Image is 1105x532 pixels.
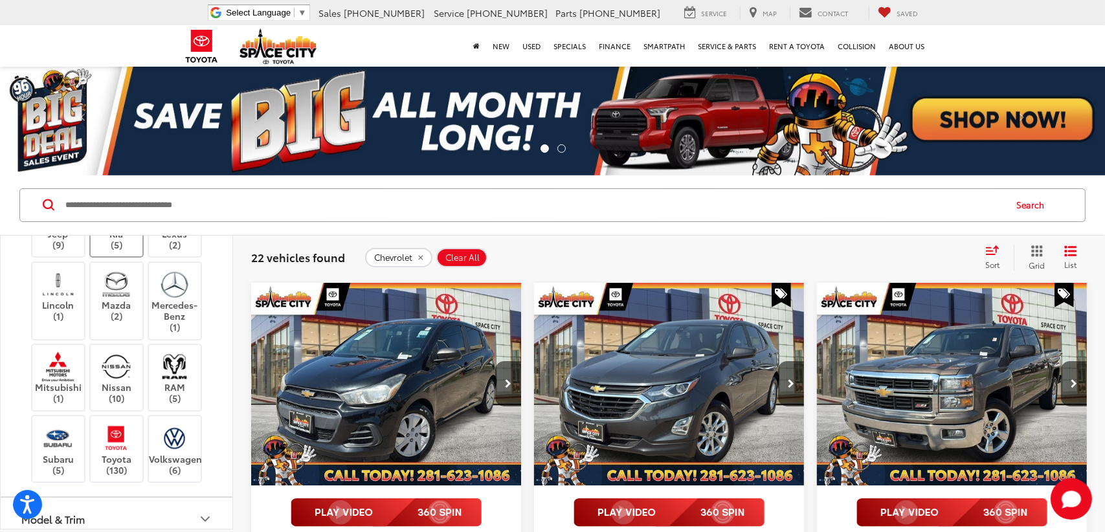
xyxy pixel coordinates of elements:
[1051,478,1092,520] button: Toggle Chat Window
[251,283,522,486] div: 2016 Chevrolet Spark LS 0
[574,498,765,527] img: full motion video
[157,351,192,382] img: Space City Toyota in Humble, TX)
[149,423,201,475] label: Volkswagen (6)
[365,248,432,267] button: remove Chevrolet
[1014,245,1055,271] button: Grid View
[226,8,306,17] a: Select Language​
[157,423,192,453] img: Space City Toyota in Humble, TX)
[979,245,1014,271] button: Select sort value
[40,351,76,382] img: Space City Toyota in Humble, TX)
[32,351,85,404] label: Mitsubishi (1)
[98,269,134,300] img: Space City Toyota in Humble, TX)
[897,8,919,18] span: Saved
[319,6,342,19] span: Sales
[580,6,661,19] span: [PHONE_NUMBER]
[1051,478,1092,520] svg: Start Chat
[883,25,932,67] a: About Us
[445,252,480,263] span: Clear All
[177,25,226,67] img: Toyota
[251,249,345,265] span: 22 vehicles found
[772,283,791,307] span: Special
[436,248,487,267] button: Clear All
[763,8,777,18] span: Map
[298,8,306,17] span: ▼
[763,25,832,67] a: Rent a Toyota
[533,283,805,486] a: 2020 Chevrolet Equinox LS2020 Chevrolet Equinox LS2020 Chevrolet Equinox LS2020 Chevrolet Equinox LS
[197,511,213,527] div: Model & Trim
[157,269,192,300] img: Space City Toyota in Humble, TX)
[226,8,291,17] span: Select Language
[1004,189,1063,221] button: Search
[1064,259,1077,270] span: List
[985,259,999,270] span: Sort
[816,283,1088,486] a: 2014 Chevrolet Silverado LT LT22014 Chevrolet Silverado LT LT22014 Chevrolet Silverado LT LT22014...
[149,197,201,250] label: Lexus (2)
[675,6,737,20] a: Service
[291,498,482,527] img: full motion video
[64,190,1004,221] input: Search by Make, Model, or Keyword
[149,351,201,404] label: RAM (5)
[40,423,76,453] img: Space City Toyota in Humble, TX)
[32,269,85,322] label: Lincoln (1)
[91,351,143,404] label: Nissan (10)
[702,8,728,18] span: Service
[1055,283,1074,307] span: Special
[740,6,787,20] a: Map
[91,423,143,475] label: Toyota (130)
[467,25,487,67] a: Home
[487,25,517,67] a: New
[556,6,577,19] span: Parts
[98,351,134,382] img: Space City Toyota in Humble, TX)
[790,6,858,20] a: Contact
[1029,260,1045,271] span: Grid
[1061,361,1087,406] button: Next image
[251,283,522,486] a: 2016 Chevrolet Spark LS2016 Chevrolet Spark LS2016 Chevrolet Spark LS2016 Chevrolet Spark LS
[778,361,804,406] button: Next image
[91,269,143,322] label: Mazda (2)
[818,8,849,18] span: Contact
[40,269,76,300] img: Space City Toyota in Humble, TX)
[98,423,134,453] img: Space City Toyota in Humble, TX)
[32,197,85,250] label: Jeep (9)
[533,283,805,487] img: 2020 Chevrolet Equinox LS
[149,269,201,333] label: Mercedes-Benz (1)
[32,423,85,475] label: Subaru (5)
[344,6,425,19] span: [PHONE_NUMBER]
[21,513,85,525] div: Model & Trim
[434,6,465,19] span: Service
[856,498,1047,527] img: full motion video
[374,252,412,263] span: Chevrolet
[832,25,883,67] a: Collision
[495,361,521,406] button: Next image
[517,25,548,67] a: Used
[91,197,143,250] label: Kia (5)
[240,28,317,64] img: Space City Toyota
[692,25,763,67] a: Service & Parts
[869,6,928,20] a: My Saved Vehicles
[533,283,805,486] div: 2020 Chevrolet Equinox LS 0
[816,283,1088,486] div: 2014 Chevrolet Silverado LT LT2 0
[251,283,522,487] img: 2016 Chevrolet Spark LS
[467,6,548,19] span: [PHONE_NUMBER]
[593,25,638,67] a: Finance
[548,25,593,67] a: Specials
[1055,245,1087,271] button: List View
[638,25,692,67] a: SmartPath
[816,283,1088,487] img: 2014 Chevrolet Silverado LT LT2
